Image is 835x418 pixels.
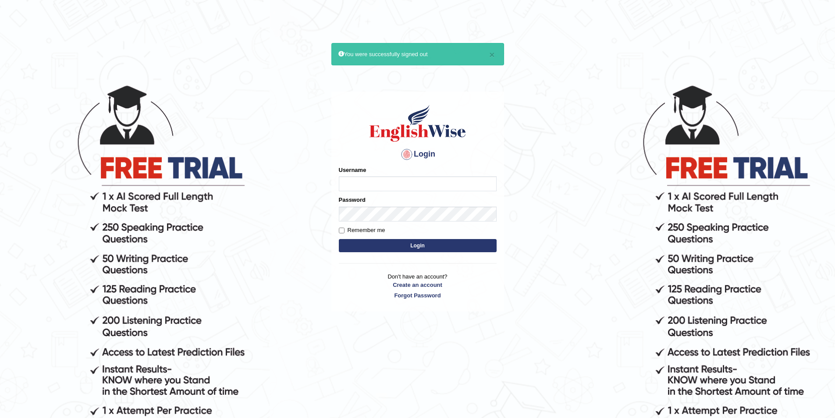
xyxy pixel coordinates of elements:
[339,226,385,235] label: Remember me
[339,196,366,204] label: Password
[339,147,497,161] h4: Login
[339,228,345,233] input: Remember me
[368,104,468,143] img: Logo of English Wise sign in for intelligent practice with AI
[339,272,497,300] p: Don't have an account?
[331,43,504,65] div: You were successfully signed out
[339,239,497,252] button: Login
[339,166,366,174] label: Username
[489,50,494,59] button: ×
[339,291,497,300] a: Forgot Password
[339,281,497,289] a: Create an account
